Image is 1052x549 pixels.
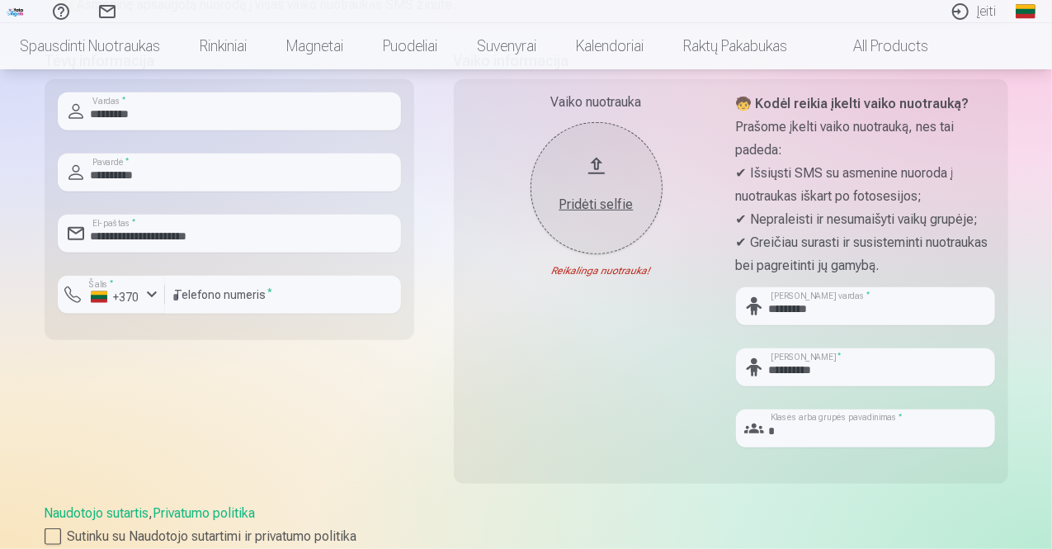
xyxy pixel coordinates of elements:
[180,23,267,69] a: Rinkiniai
[736,231,995,277] p: ✔ Greičiau surasti ir susisteminti nuotraukas bei pagreitinti jų gamybą.
[363,23,457,69] a: Puodeliai
[45,527,1008,547] label: Sutinku su Naudotojo sutartimi ir privatumo politika
[736,96,969,111] strong: 🧒 Kodėl reikia įkelti vaiko nuotrauką?
[467,92,726,112] div: Vaiko nuotrauka
[736,208,995,231] p: ✔ Nepraleisti ir nesumaišyti vaikų grupėje;
[7,7,25,17] img: /fa2
[736,116,995,162] p: Prašome įkelti vaiko nuotrauką, nes tai padeda:
[556,23,663,69] a: Kalendoriai
[58,276,165,314] button: Šalis*+370
[467,264,726,277] div: Reikalinga nuotrauka!
[457,23,556,69] a: Suvenyrai
[45,505,149,521] a: Naudotojo sutartis
[153,505,256,521] a: Privatumo politika
[91,289,140,305] div: +370
[547,195,646,215] div: Pridėti selfie
[267,23,363,69] a: Magnetai
[663,23,807,69] a: Raktų pakabukas
[736,162,995,208] p: ✔ Išsiųsti SMS su asmenine nuoroda į nuotraukas iškart po fotosesijos;
[84,278,118,291] label: Šalis
[531,122,663,254] button: Pridėti selfie
[807,23,948,69] a: All products
[45,504,1008,547] div: ,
